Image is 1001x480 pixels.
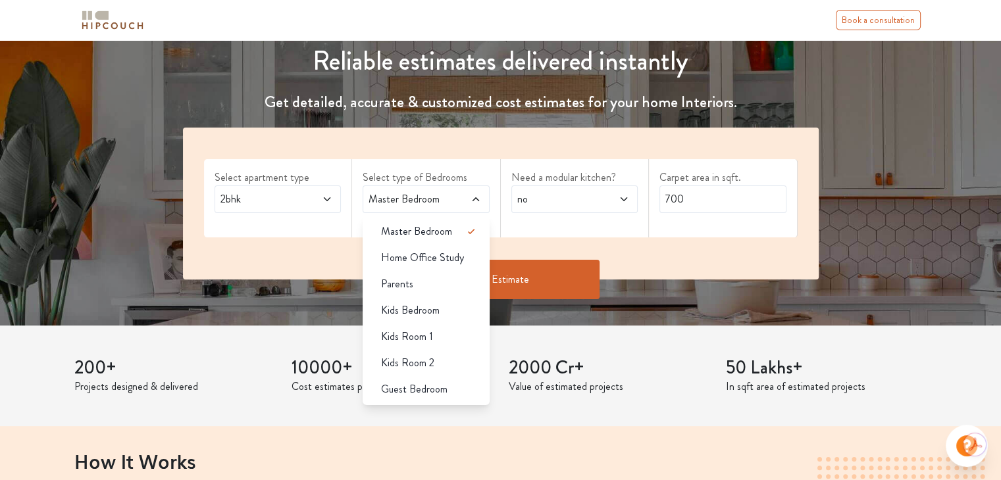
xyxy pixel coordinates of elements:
label: Need a modular kitchen? [511,170,638,185]
span: Guest Bedroom [381,381,448,397]
span: Home Office Study [381,250,464,266]
span: Master Bedroom [366,191,452,207]
p: In sqft area of estimated projects [726,379,927,395]
h3: 200+ [74,357,276,379]
div: select 1 more room(s) [363,213,490,227]
p: Cost estimates provided [292,379,493,395]
input: Enter area sqft [659,185,786,213]
h3: 2000 Cr+ [509,357,710,379]
span: no [515,191,601,207]
span: logo-horizontal.svg [80,5,145,35]
h1: Reliable estimates delivered instantly [175,45,827,77]
h4: Get detailed, accurate & customized cost estimates for your home Interiors. [175,93,827,112]
label: Carpet area in sqft. [659,170,786,185]
p: Projects designed & delivered [74,379,276,395]
span: Master Bedroom [381,224,452,239]
label: Select type of Bedrooms [363,170,490,185]
span: 2bhk [218,191,304,207]
h3: 10000+ [292,357,493,379]
span: Kids Room 2 [381,355,434,371]
div: Book a consultation [836,10,921,30]
label: Select apartment type [215,170,342,185]
button: Get Estimate [402,260,600,299]
span: Kids Bedroom [381,302,440,318]
p: Value of estimated projects [509,379,710,395]
span: Parents [381,276,413,292]
img: logo-horizontal.svg [80,9,145,32]
h2: How It Works [74,450,927,472]
h3: 50 Lakhs+ [726,357,927,379]
span: Kids Room 1 [381,329,433,345]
